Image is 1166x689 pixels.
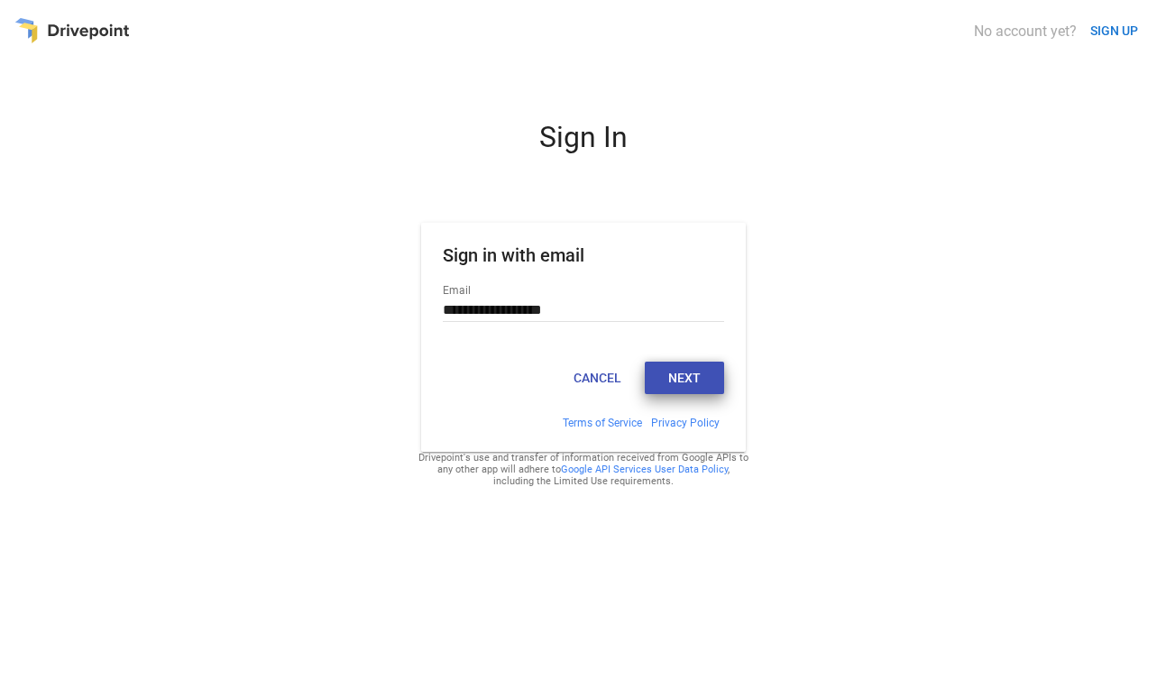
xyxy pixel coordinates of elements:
[443,244,724,280] h1: Sign in with email
[418,452,749,487] div: Drivepoint's use and transfer of information received from Google APIs to any other app will adhe...
[367,120,800,169] div: Sign In
[561,464,728,475] a: Google API Services User Data Policy
[645,362,724,394] button: Next
[974,23,1077,40] div: No account yet?
[558,362,638,394] button: Cancel
[651,417,720,429] a: Privacy Policy
[1083,14,1145,48] button: SIGN UP
[563,417,642,429] a: Terms of Service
